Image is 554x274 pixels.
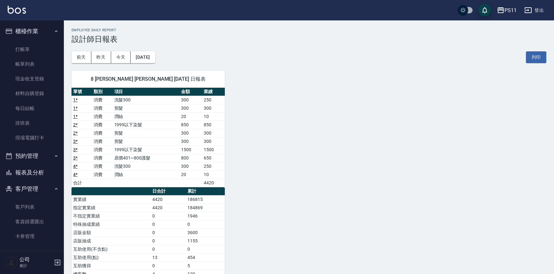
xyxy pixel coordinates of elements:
[151,253,186,262] td: 13
[3,247,61,263] button: 行銷工具
[186,204,225,212] td: 184869
[92,129,112,137] td: 消費
[92,112,112,121] td: 消費
[79,76,217,82] span: 8 [PERSON_NAME] [PERSON_NAME] [DATE] 日報表
[72,179,92,187] td: 合計
[202,121,225,129] td: 850
[186,245,225,253] td: 0
[179,96,202,104] td: 300
[3,200,61,214] a: 客戶列表
[526,51,546,63] button: 列印
[72,51,91,63] button: 前天
[202,179,225,187] td: 4420
[92,170,112,179] td: 消費
[202,162,225,170] td: 250
[3,57,61,71] a: 帳單列表
[522,4,546,16] button: 登出
[186,262,225,270] td: 5
[3,181,61,197] button: 客戶管理
[8,6,26,14] img: Logo
[202,154,225,162] td: 650
[179,145,202,154] td: 1500
[202,112,225,121] td: 10
[72,245,151,253] td: 互助使用(不含點)
[113,104,179,112] td: 剪髮
[113,129,179,137] td: 剪髮
[186,253,225,262] td: 454
[19,256,52,263] h5: 公司
[92,154,112,162] td: 消費
[72,262,151,270] td: 互助獲得
[113,96,179,104] td: 洗髮300
[151,237,186,245] td: 0
[72,228,151,237] td: 店販金額
[72,88,92,96] th: 單號
[505,6,517,14] div: PS11
[202,96,225,104] td: 250
[3,86,61,101] a: 材料自購登錄
[92,96,112,104] td: 消費
[478,4,491,17] button: save
[151,212,186,220] td: 0
[151,262,186,270] td: 0
[113,154,179,162] td: 原價401~800護髮
[72,195,151,204] td: 實業績
[5,256,18,269] img: Person
[151,228,186,237] td: 0
[92,162,112,170] td: 消費
[72,35,546,44] h3: 設計師日報表
[179,129,202,137] td: 300
[92,88,112,96] th: 類別
[179,137,202,145] td: 300
[179,112,202,121] td: 20
[3,42,61,57] a: 打帳單
[179,121,202,129] td: 850
[92,137,112,145] td: 消費
[151,204,186,212] td: 4420
[113,170,179,179] td: 潤絲
[151,195,186,204] td: 4420
[72,204,151,212] td: 指定實業績
[113,112,179,121] td: 潤絲
[179,154,202,162] td: 800
[151,187,186,196] th: 日合計
[3,148,61,164] button: 預約管理
[186,228,225,237] td: 3600
[186,187,225,196] th: 累計
[179,104,202,112] td: 300
[131,51,155,63] button: [DATE]
[113,88,179,96] th: 項目
[3,23,61,40] button: 櫃檯作業
[151,220,186,228] td: 0
[186,212,225,220] td: 1946
[494,4,519,17] button: PS11
[3,71,61,86] a: 現金收支登錄
[3,101,61,116] a: 每日結帳
[186,220,225,228] td: 0
[19,263,52,269] p: 會計
[202,145,225,154] td: 1500
[3,116,61,130] a: 排班表
[3,229,61,244] a: 卡券管理
[72,220,151,228] td: 特殊抽成業績
[186,195,225,204] td: 186815
[113,137,179,145] td: 剪髮
[92,145,112,154] td: 消費
[92,104,112,112] td: 消費
[202,129,225,137] td: 300
[151,245,186,253] td: 0
[113,121,179,129] td: 1999以下染髮
[3,164,61,181] button: 報表及分析
[91,51,111,63] button: 昨天
[202,170,225,179] td: 10
[202,88,225,96] th: 業績
[72,212,151,220] td: 不指定實業績
[179,162,202,170] td: 300
[111,51,131,63] button: 今天
[72,237,151,245] td: 店販抽成
[72,28,546,32] h2: Employee Daily Report
[202,137,225,145] td: 300
[202,104,225,112] td: 300
[72,253,151,262] td: 互助使用(點)
[179,88,202,96] th: 金額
